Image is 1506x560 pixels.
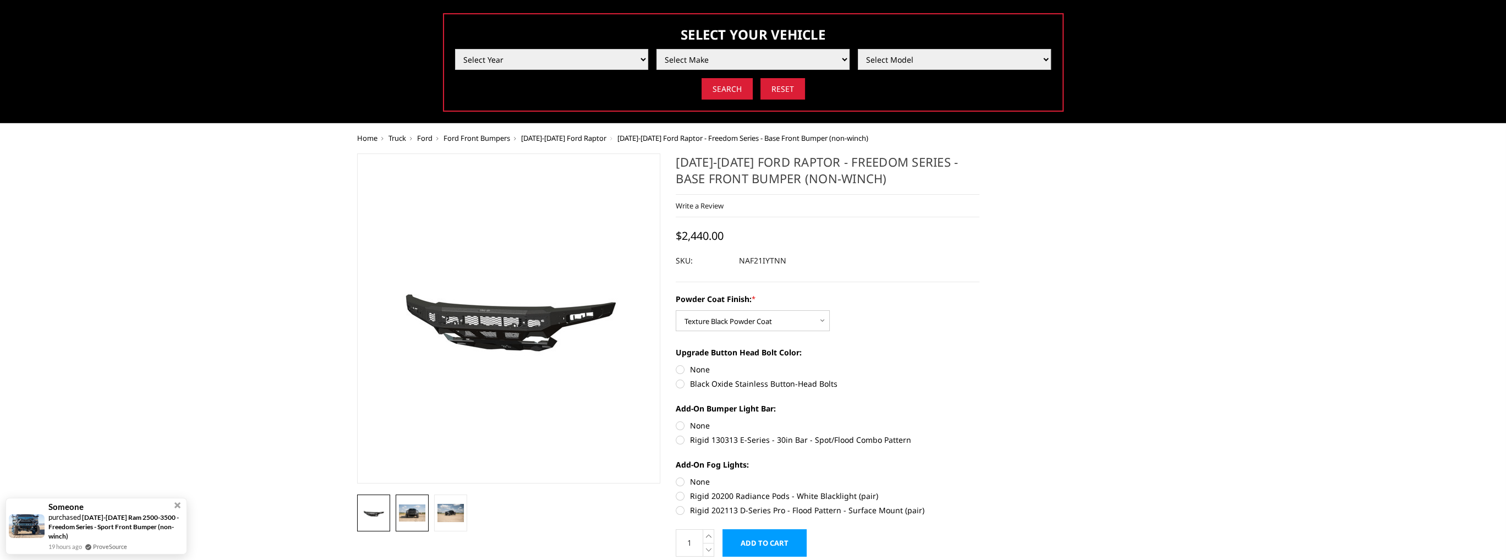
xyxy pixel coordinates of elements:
[455,25,1052,43] h3: Select Your Vehicle
[676,347,979,358] label: Upgrade Button Head Bolt Color:
[48,502,84,512] span: Someone
[9,514,45,538] img: provesource social proof notification image
[676,490,979,502] label: Rigid 20200 Radiance Pods - White Blacklight (pair)
[1451,507,1506,560] iframe: Chat Widget
[521,133,606,143] a: [DATE]-[DATE] Ford Raptor
[48,513,179,540] a: [DATE]-[DATE] Ram 2500-3500 - Freedom Series - Sport Front Bumper (non-winch)
[357,133,377,143] a: Home
[760,78,805,100] input: Reset
[455,49,648,70] select: Please select the value from list.
[676,364,979,375] label: None
[656,49,850,70] select: Please select the value from list.
[360,507,387,520] img: 2021-2025 Ford Raptor - Freedom Series - Base Front Bumper (non-winch)
[676,293,979,305] label: Powder Coat Finish:
[443,133,510,143] a: Ford Front Bumpers
[48,513,81,521] span: purchased
[676,403,979,414] label: Add-On Bumper Light Bar:
[676,420,979,431] label: None
[417,133,432,143] a: Ford
[676,476,979,487] label: None
[617,133,868,143] span: [DATE]-[DATE] Ford Raptor - Freedom Series - Base Front Bumper (non-winch)
[388,133,406,143] a: Truck
[676,378,979,389] label: Black Oxide Stainless Button-Head Bolts
[48,542,82,551] span: 19 hours ago
[676,504,979,516] label: Rigid 202113 D-Series Pro - Flood Pattern - Surface Mount (pair)
[722,529,807,557] input: Add to Cart
[676,459,979,470] label: Add-On Fog Lights:
[739,251,786,271] dd: NAF21IYTNN
[93,542,127,551] a: ProveSource
[676,201,724,211] a: Write a Review
[676,153,979,195] h1: [DATE]-[DATE] Ford Raptor - Freedom Series - Base Front Bumper (non-winch)
[399,504,425,522] img: 2021-2025 Ford Raptor - Freedom Series - Base Front Bumper (non-winch)
[357,153,661,484] a: 2021-2025 Ford Raptor - Freedom Series - Base Front Bumper (non-winch)
[437,504,464,521] img: 2021-2025 Ford Raptor - Freedom Series - Base Front Bumper (non-winch)
[676,434,979,446] label: Rigid 130313 E-Series - 30in Bar - Spot/Flood Combo Pattern
[676,251,731,271] dt: SKU:
[676,228,724,243] span: $2,440.00
[702,78,753,100] input: Search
